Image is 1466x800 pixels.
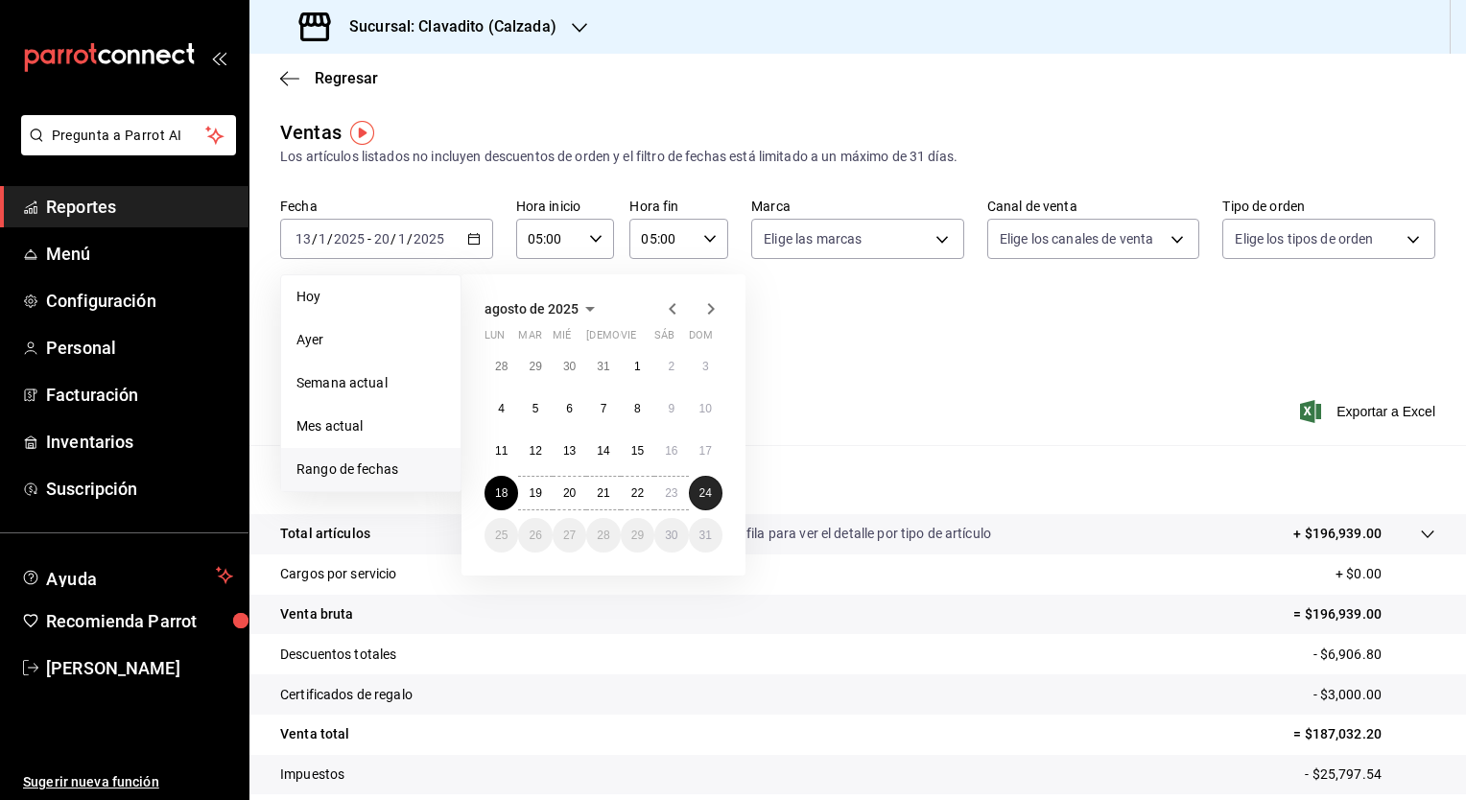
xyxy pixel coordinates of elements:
p: Venta bruta [280,604,353,624]
abbr: 7 de agosto de 2025 [601,402,607,415]
button: 24 de agosto de 2025 [689,476,722,510]
abbr: 29 de agosto de 2025 [631,529,644,542]
button: 10 de agosto de 2025 [689,391,722,426]
abbr: 25 de agosto de 2025 [495,529,508,542]
button: 17 de agosto de 2025 [689,434,722,468]
abbr: 16 de agosto de 2025 [665,444,677,458]
button: 30 de agosto de 2025 [654,518,688,553]
span: Regresar [315,69,378,87]
span: Inventarios [46,429,233,455]
button: 6 de agosto de 2025 [553,391,586,426]
div: Los artículos listados no incluyen descuentos de orden y el filtro de fechas está limitado a un m... [280,147,1435,167]
span: [PERSON_NAME] [46,655,233,681]
button: 5 de agosto de 2025 [518,391,552,426]
input: -- [295,231,312,247]
abbr: 28 de agosto de 2025 [597,529,609,542]
input: -- [373,231,390,247]
span: Personal [46,335,233,361]
abbr: jueves [586,329,699,349]
abbr: 15 de agosto de 2025 [631,444,644,458]
abbr: 31 de julio de 2025 [597,360,609,373]
abbr: 23 de agosto de 2025 [665,486,677,500]
abbr: 11 de agosto de 2025 [495,444,508,458]
span: agosto de 2025 [485,301,579,317]
abbr: 21 de agosto de 2025 [597,486,609,500]
span: / [327,231,333,247]
input: ---- [333,231,366,247]
p: Certificados de regalo [280,685,413,705]
abbr: viernes [621,329,636,349]
p: Cargos por servicio [280,564,397,584]
abbr: 2 de agosto de 2025 [668,360,674,373]
button: 31 de agosto de 2025 [689,518,722,553]
label: Marca [751,200,964,213]
p: = $187,032.20 [1293,724,1435,744]
span: Elige los tipos de orden [1235,229,1373,248]
label: Canal de venta [987,200,1200,213]
abbr: 24 de agosto de 2025 [699,486,712,500]
span: / [390,231,396,247]
label: Hora inicio [516,200,615,213]
p: Venta total [280,724,349,744]
span: Elige los canales de venta [1000,229,1153,248]
button: open_drawer_menu [211,50,226,65]
abbr: 4 de agosto de 2025 [498,402,505,415]
span: Ayuda [46,564,208,587]
label: Tipo de orden [1222,200,1435,213]
button: 12 de agosto de 2025 [518,434,552,468]
span: Semana actual [296,373,445,393]
span: Ayer [296,330,445,350]
abbr: domingo [689,329,713,349]
p: Descuentos totales [280,645,396,665]
button: 20 de agosto de 2025 [553,476,586,510]
span: Reportes [46,194,233,220]
span: Sugerir nueva función [23,772,233,792]
p: + $196,939.00 [1293,524,1382,544]
abbr: 13 de agosto de 2025 [563,444,576,458]
a: Pregunta a Parrot AI [13,139,236,159]
p: Resumen [280,468,1435,491]
abbr: 10 de agosto de 2025 [699,402,712,415]
button: 15 de agosto de 2025 [621,434,654,468]
h3: Sucursal: Clavadito (Calzada) [334,15,556,38]
button: Regresar [280,69,378,87]
button: 28 de julio de 2025 [485,349,518,384]
p: - $25,797.54 [1305,765,1435,785]
button: 13 de agosto de 2025 [553,434,586,468]
button: 1 de agosto de 2025 [621,349,654,384]
button: Exportar a Excel [1304,400,1435,423]
button: 25 de agosto de 2025 [485,518,518,553]
abbr: lunes [485,329,505,349]
abbr: 3 de agosto de 2025 [702,360,709,373]
span: / [312,231,318,247]
button: 7 de agosto de 2025 [586,391,620,426]
button: 22 de agosto de 2025 [621,476,654,510]
abbr: 9 de agosto de 2025 [668,402,674,415]
p: Da clic en la fila para ver el detalle por tipo de artículo [673,524,991,544]
abbr: 14 de agosto de 2025 [597,444,609,458]
p: Total artículos [280,524,370,544]
button: 21 de agosto de 2025 [586,476,620,510]
button: 27 de agosto de 2025 [553,518,586,553]
abbr: 22 de agosto de 2025 [631,486,644,500]
img: Tooltip marker [350,121,374,145]
button: 16 de agosto de 2025 [654,434,688,468]
button: 2 de agosto de 2025 [654,349,688,384]
abbr: 5 de agosto de 2025 [532,402,539,415]
button: 29 de julio de 2025 [518,349,552,384]
abbr: 27 de agosto de 2025 [563,529,576,542]
abbr: 6 de agosto de 2025 [566,402,573,415]
abbr: 30 de julio de 2025 [563,360,576,373]
button: 4 de agosto de 2025 [485,391,518,426]
p: - $3,000.00 [1313,685,1435,705]
button: 8 de agosto de 2025 [621,391,654,426]
abbr: 17 de agosto de 2025 [699,444,712,458]
span: Rango de fechas [296,459,445,480]
p: Impuestos [280,765,344,785]
abbr: 19 de agosto de 2025 [529,486,541,500]
abbr: 26 de agosto de 2025 [529,529,541,542]
button: 26 de agosto de 2025 [518,518,552,553]
button: Pregunta a Parrot AI [21,115,236,155]
input: ---- [413,231,445,247]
